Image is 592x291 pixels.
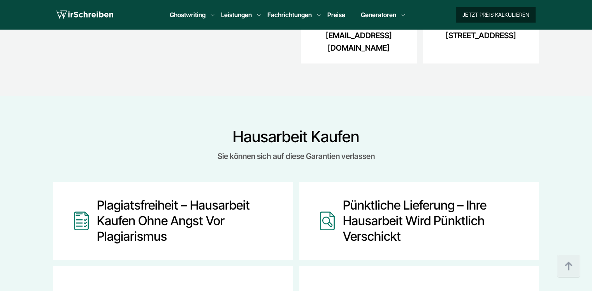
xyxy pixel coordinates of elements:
[56,9,113,21] img: logo wirschreiben
[557,255,580,278] img: button top
[456,7,536,23] button: Jetzt Preis kalkulieren
[446,29,516,42] a: [STREET_ADDRESS]
[312,29,406,54] a: [EMAIL_ADDRESS][DOMAIN_NAME]
[97,198,274,244] div: Plagiatsfreiheit – Hausarbeit kaufen ohne Angst vor Plagiarismus
[361,10,396,19] a: Generatoren
[343,198,520,244] div: Pünktliche Lieferung – Ihre Hausarbeit wird pünktlich verschickt
[170,10,206,19] a: Ghostwriting
[267,10,312,19] a: Fachrichtungen
[72,198,91,244] img: Plagiatsfreiheit – Hausarbeit kaufen ohne Angst vor Plagiarismus
[221,10,252,19] a: Leistungen
[53,150,539,162] p: Sie können sich auf diese Garantien verlassen
[318,198,337,244] img: Pünktliche Lieferung – Ihre Hausarbeit wird pünktlich verschickt
[53,127,539,146] h2: Hausarbeit kaufen
[327,11,345,19] a: Preise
